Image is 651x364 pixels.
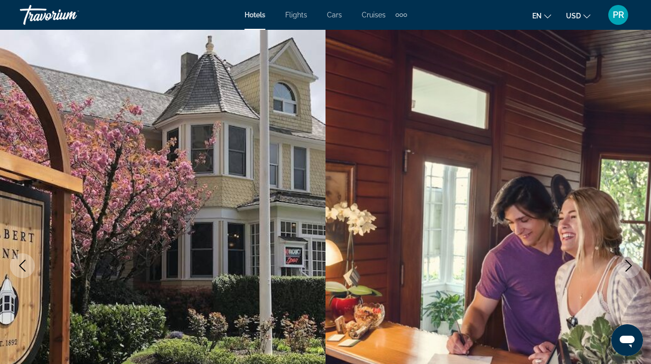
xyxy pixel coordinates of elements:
[244,11,265,19] a: Hotels
[566,8,590,23] button: Change currency
[327,11,342,19] a: Cars
[10,253,35,278] button: Previous image
[20,2,119,28] a: Travorium
[611,324,643,356] iframe: Button to launch messaging window
[285,11,307,19] a: Flights
[532,12,542,20] span: en
[362,11,386,19] a: Cruises
[566,12,581,20] span: USD
[616,253,641,278] button: Next image
[532,8,551,23] button: Change language
[613,10,624,20] span: PR
[605,4,631,25] button: User Menu
[396,7,407,23] button: Extra navigation items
